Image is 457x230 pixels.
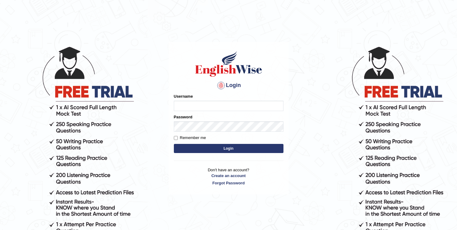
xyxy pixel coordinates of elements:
[174,135,206,141] label: Remember me
[174,114,192,120] label: Password
[174,167,283,186] p: Don't have an account?
[174,173,283,179] a: Create an account
[174,144,283,153] button: Login
[174,136,178,140] input: Remember me
[174,81,283,90] h4: Login
[174,93,193,99] label: Username
[174,180,283,186] a: Forgot Password
[194,50,263,78] img: Logo of English Wise sign in for intelligent practice with AI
